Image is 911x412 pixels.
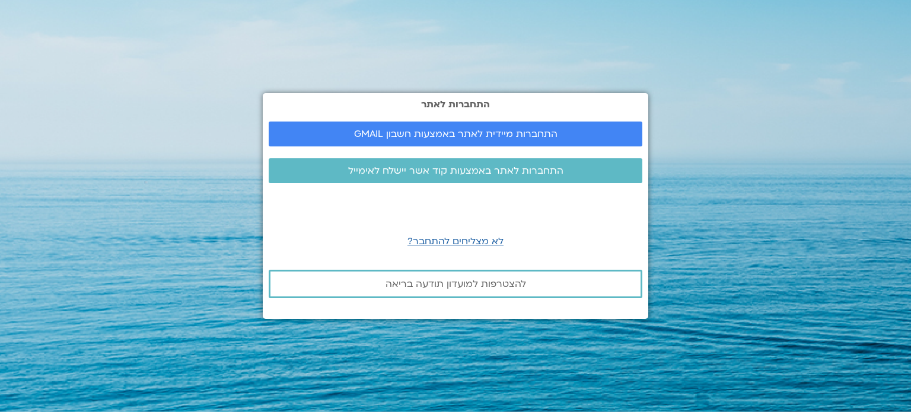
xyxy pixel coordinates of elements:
span: התחברות מיידית לאתר באמצעות חשבון GMAIL [354,129,558,139]
a: התחברות לאתר באמצעות קוד אשר יישלח לאימייל [269,158,642,183]
a: לא מצליחים להתחבר? [407,235,504,248]
a: להצטרפות למועדון תודעה בריאה [269,270,642,298]
span: התחברות לאתר באמצעות קוד אשר יישלח לאימייל [348,165,563,176]
h2: התחברות לאתר [269,99,642,110]
span: להצטרפות למועדון תודעה בריאה [386,279,526,289]
a: התחברות מיידית לאתר באמצעות חשבון GMAIL [269,122,642,146]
